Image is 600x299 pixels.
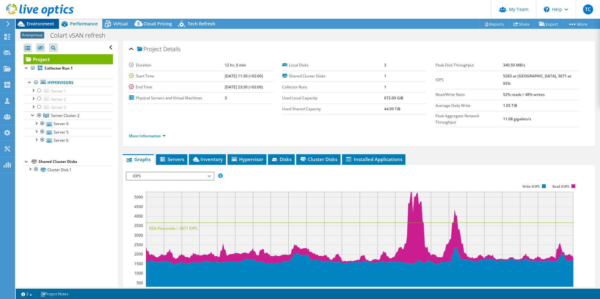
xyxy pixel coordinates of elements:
b: 340.50 MB/s [503,62,525,68]
label: Physical Servers and Virtual Machines [129,95,225,101]
b: 1 [384,73,386,79]
span: Cluster Disks [299,156,337,162]
a: Server 5 [24,128,113,136]
text: 500 [137,280,143,286]
text: 5000 [134,194,143,200]
a: More [563,19,592,29]
b: 12 hr, 0 min [225,62,246,68]
span: Server 2 [51,97,66,102]
a: Reports [479,19,509,29]
span: Inventory [192,156,223,162]
a: Hypervisors [24,79,113,87]
div: Shared Cluster Disks [39,158,113,165]
label: Shared Cluster Disks [282,73,384,79]
a: Server 3 [24,103,113,111]
span: Tech Refresh [188,21,215,27]
label: Used Shared Capacity [282,106,384,112]
span: Server 3 [51,105,66,110]
text: 4500 [134,204,143,209]
label: Peak Disk Throughput [436,62,503,68]
label: Read/Write Ratio [436,92,503,98]
label: Used Local Capacity [282,95,384,101]
a: Server Cluster 2 [24,112,113,120]
text: 1500 [134,261,143,266]
label: Duration [129,62,225,68]
b: 44.99 TiB [384,106,400,112]
b: 52% reads / 48% writes [503,92,545,97]
b: 5283 at [GEOGRAPHIC_DATA], 3671 at 95% [503,73,571,86]
b: 672.00 GiB [384,95,403,101]
text: 4000 [134,213,143,219]
text: 2000 [134,251,143,257]
span: Anonymous [20,32,44,39]
span: Graphs [126,156,151,162]
text: 3000 [134,233,143,238]
a: Server 2 [24,95,113,103]
span: Disks [271,156,292,162]
label: Peak Aggregate Network Throughput [436,113,503,125]
span: Performance [70,21,98,27]
h1: Colart vSAN refresh [47,32,115,39]
b: 11.08 gigabits/s [503,116,531,122]
span: TC [583,4,593,14]
b: [DATE] 23:30 (+02:00) [225,84,263,90]
span: IOPS [130,172,210,180]
span: Server Cluster 2 [51,113,79,118]
svg: \n [544,7,549,12]
label: Start Time [129,73,225,79]
b: [DATE] 11:30 (+02:00) [225,73,263,79]
b: 1.05 TiB [503,103,517,108]
a: Server 1 [24,87,113,95]
a: Server 6 [24,136,113,144]
text: Write IOPS [522,184,540,189]
a: Share [509,19,534,29]
a: Cluster Disk 1 [24,165,113,174]
text: 1000 [134,270,143,276]
span: Server 1 [51,88,66,94]
span: Environment [27,21,54,27]
span: Details [163,45,180,53]
a: Collector Run 1 [24,64,113,72]
a: More Information [129,133,166,139]
text: Read IOPS [552,184,569,189]
span: Servers [159,156,184,162]
label: Average Daily Write [436,102,503,109]
a: 2 [17,290,36,298]
span: Hypervisor [231,156,263,162]
label: IOPS [436,77,503,83]
text: 2500 [134,242,143,247]
b: Collector Run 1 [45,66,73,71]
text: 3500 [134,223,143,228]
span: Installed Applications [345,156,402,162]
b: 1 [384,84,386,90]
b: 3 [225,95,227,101]
span: Project [137,46,162,52]
a: Server 4 [24,120,113,128]
label: Local Disks [282,62,384,68]
a: Project Notes [36,290,73,298]
text: 95th Percentile = 3671 IOPS [149,226,197,231]
span: Cloud Pricing [143,21,172,27]
a: Project [24,54,113,64]
b: 3 [384,62,386,68]
a: Export [534,19,563,29]
label: End Time [129,84,225,90]
span: Virtual [113,21,128,27]
label: Collector Runs [282,84,384,90]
